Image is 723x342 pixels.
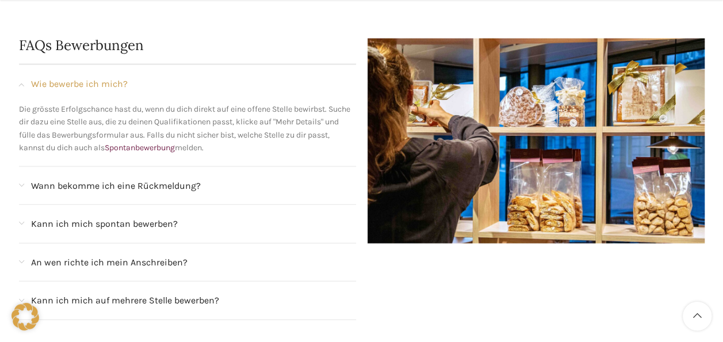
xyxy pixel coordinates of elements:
a: Spontanbewerbung [105,143,175,153]
span: Wie bewerbe ich mich? [31,77,128,92]
h2: FAQs Bewerbungen [19,39,356,52]
span: Kann ich mich auf mehrere Stelle bewerben? [31,293,219,308]
a: Scroll to top button [683,302,711,330]
span: Wann bekomme ich eine Rückmeldung? [31,178,201,193]
span: An wen richte ich mein Anschreiben? [31,255,188,270]
p: Die grösste Erfolgschance hast du, wenn du dich direkt auf eine offene Stelle bewirbst. Suche dir... [19,103,356,155]
span: Kann ich mich spontan bewerben? [31,216,178,231]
